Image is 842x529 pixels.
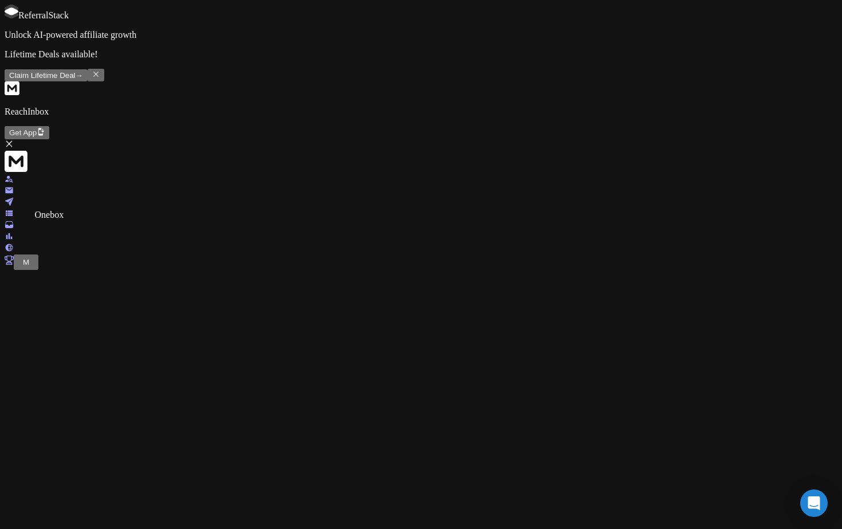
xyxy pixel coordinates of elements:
button: Claim Lifetime Deal→ [5,69,88,81]
span: → [76,71,83,80]
button: Get App [5,126,49,139]
span: ReferralStack [18,10,69,20]
button: M [14,254,38,270]
p: Lifetime Deals available! [5,49,837,60]
span: M [23,258,29,267]
button: Close banner [88,69,104,81]
p: ReachInbox [5,107,837,117]
p: Unlock AI-powered affiliate growth [5,30,837,40]
div: Open Intercom Messenger [800,489,828,517]
button: M [18,256,34,268]
div: Onebox [35,210,64,220]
